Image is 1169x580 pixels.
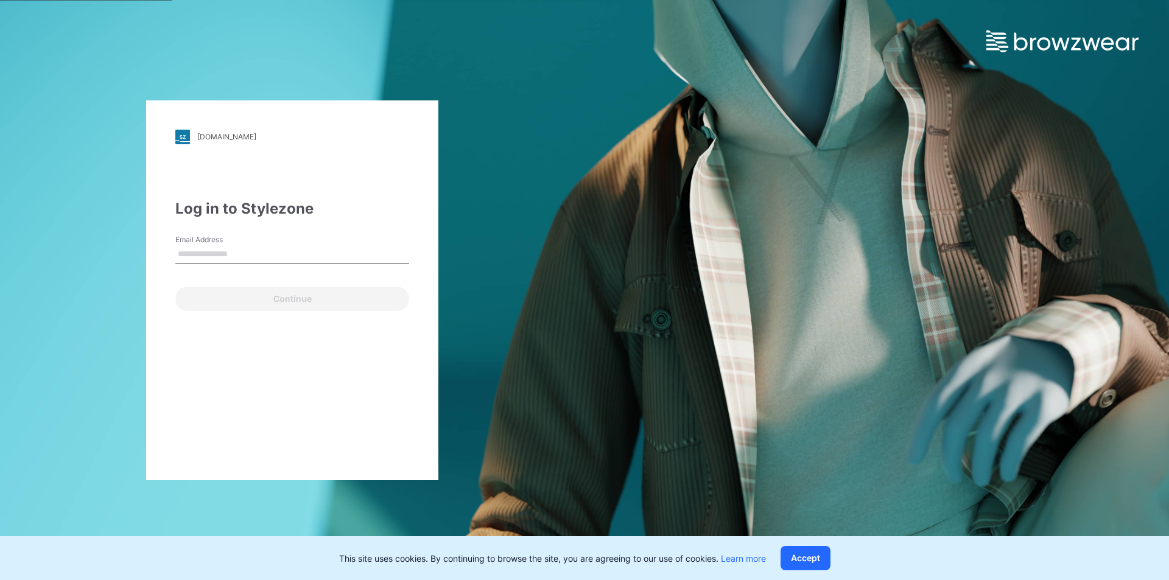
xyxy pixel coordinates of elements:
a: [DOMAIN_NAME] [175,130,409,144]
p: This site uses cookies. By continuing to browse the site, you are agreeing to our use of cookies. [339,552,766,565]
img: browzwear-logo.e42bd6dac1945053ebaf764b6aa21510.svg [986,30,1139,52]
button: Accept [781,546,830,570]
label: Email Address [175,234,261,245]
a: Learn more [721,553,766,564]
div: Log in to Stylezone [175,198,409,220]
img: stylezone-logo.562084cfcfab977791bfbf7441f1a819.svg [175,130,190,144]
div: [DOMAIN_NAME] [197,132,256,141]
